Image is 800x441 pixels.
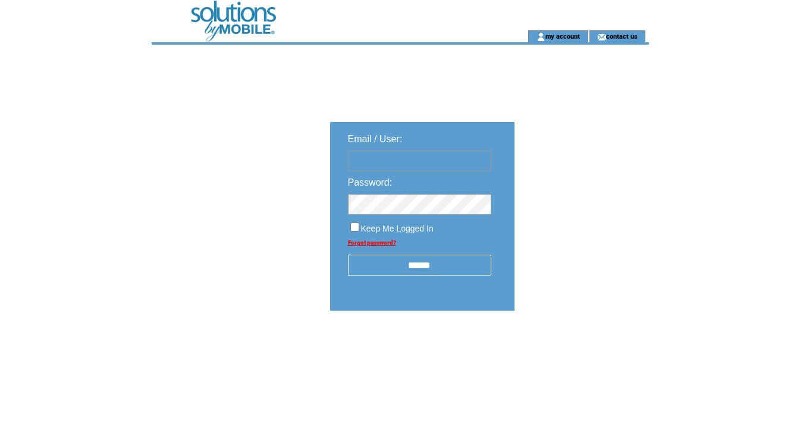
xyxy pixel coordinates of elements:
[348,177,393,187] span: Password:
[361,224,434,233] span: Keep Me Logged In
[537,32,545,42] img: account_icon.gif;jsessionid=DC96C6183B74669565437ADFD8D066D1
[348,239,396,246] a: Forgot password?
[348,134,403,144] span: Email / User:
[606,32,638,40] a: contact us
[545,32,580,40] a: my account
[597,32,606,42] img: contact_us_icon.gif;jsessionid=DC96C6183B74669565437ADFD8D066D1
[549,340,608,355] img: transparent.png;jsessionid=DC96C6183B74669565437ADFD8D066D1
